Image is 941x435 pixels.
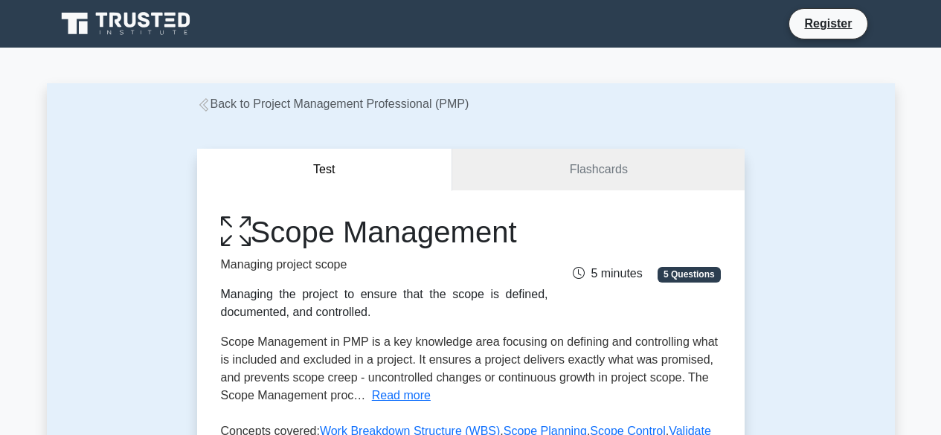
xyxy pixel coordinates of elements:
[221,286,548,321] div: Managing the project to ensure that the scope is defined, documented, and controlled.
[452,149,744,191] a: Flashcards
[658,267,720,282] span: 5 Questions
[197,97,469,110] a: Back to Project Management Professional (PMP)
[221,335,719,402] span: Scope Management in PMP is a key knowledge area focusing on defining and controlling what is incl...
[197,149,453,191] button: Test
[221,214,548,250] h1: Scope Management
[795,14,861,33] a: Register
[221,256,548,274] p: Managing project scope
[372,387,431,405] button: Read more
[573,267,642,280] span: 5 minutes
